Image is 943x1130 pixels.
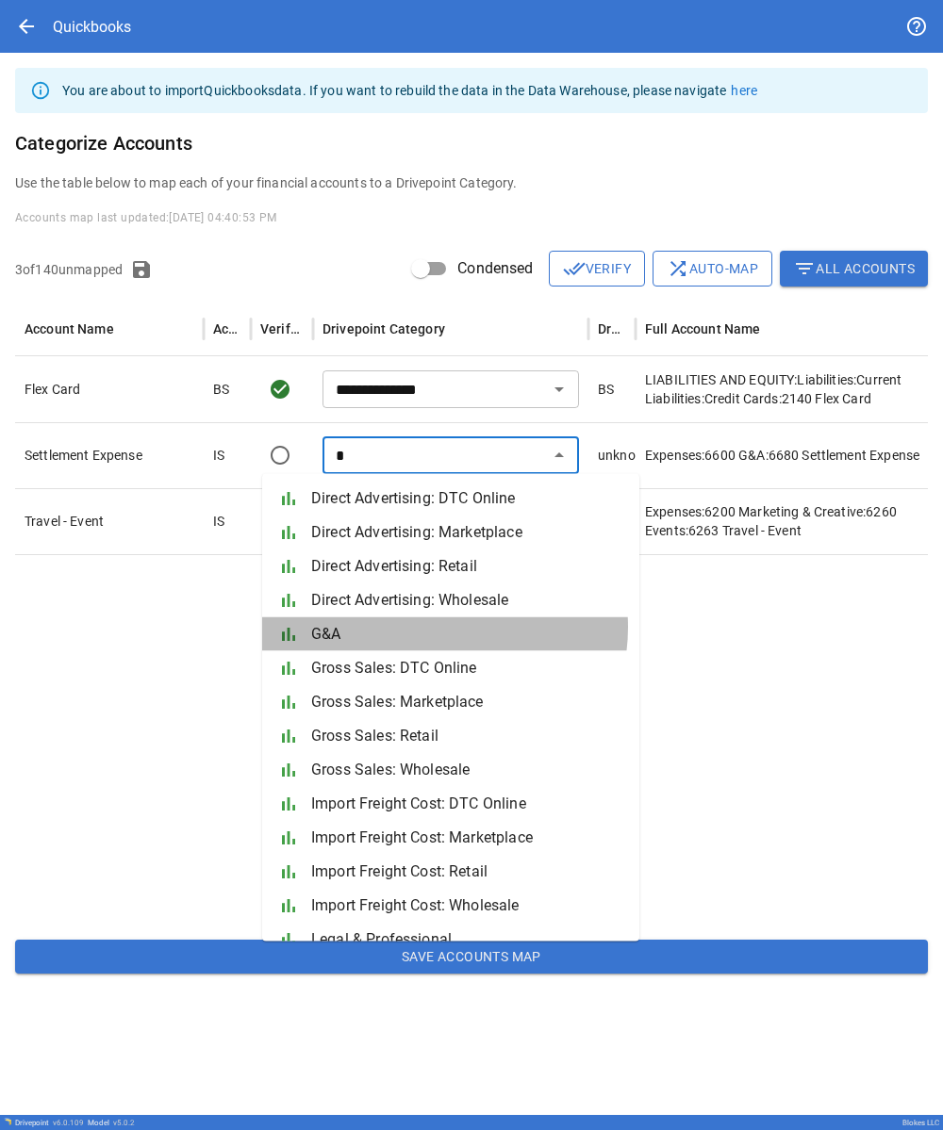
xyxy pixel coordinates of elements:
[277,555,300,578] span: bar_chart
[277,793,300,815] span: bar_chart
[25,446,194,465] p: Settlement Expense
[311,487,624,510] span: Direct Advertising: DTC Online
[793,257,816,280] span: filter_list
[546,376,572,402] button: Open
[311,894,624,917] span: Import Freight Cost: Wholesale
[277,928,300,951] span: bar_chart
[15,128,928,158] h6: Categorize Accounts
[213,446,224,465] p: IS
[53,1119,84,1127] span: v 6.0.109
[277,623,300,646] span: bar_chart
[323,321,445,336] div: Drivepoint Category
[311,555,624,578] span: Direct Advertising: Retail
[902,1119,939,1127] div: Blokes LLC
[277,860,300,883] span: bar_chart
[277,521,300,544] span: bar_chart
[25,321,114,336] div: Account Name
[277,691,300,713] span: bar_chart
[15,940,928,974] button: Save Accounts Map
[53,18,131,36] div: Quickbooks
[4,1118,11,1125] img: Drivepoint
[311,589,624,612] span: Direct Advertising: Wholesale
[546,442,572,468] button: Close
[311,521,624,544] span: Direct Advertising: Marketplace
[15,15,38,38] span: arrow_back
[277,589,300,612] span: bar_chart
[213,512,224,531] p: IS
[213,380,229,399] p: BS
[15,211,277,224] span: Accounts map last updated: [DATE] 04:40:53 PM
[549,251,645,287] button: Verify
[15,173,928,192] p: Use the table below to map each of your financial accounts to a Drivepoint Category.
[311,657,624,680] span: Gross Sales: DTC Online
[311,623,624,646] span: G&A
[311,725,624,747] span: Gross Sales: Retail
[277,827,300,849] span: bar_chart
[277,657,300,680] span: bar_chart
[311,691,624,713] span: Gross Sales: Marketplace
[277,894,300,917] span: bar_chart
[25,512,194,531] p: Travel - Event
[598,446,653,465] p: unknown
[645,321,761,336] div: Full Account Name
[780,251,928,287] button: All Accounts
[311,827,624,849] span: Import Freight Cost: Marketplace
[311,928,624,951] span: Legal & Professional
[113,1119,135,1127] span: v 5.0.2
[15,1119,84,1127] div: Drivepoint
[731,83,757,98] a: here
[277,725,300,747] span: bar_chart
[653,251,772,287] button: Auto-map
[563,257,586,280] span: done_all
[311,860,624,883] span: Import Freight Cost: Retail
[277,759,300,781] span: bar_chart
[260,321,302,336] div: Verified
[311,759,624,781] span: Gross Sales: Wholesale
[277,487,300,510] span: bar_chart
[667,257,689,280] span: shuffle
[15,260,123,279] p: 3 of 140 unmapped
[311,793,624,815] span: Import Freight Cost: DTC Online
[213,321,240,336] div: Account Type
[598,380,614,399] p: BS
[88,1119,135,1127] div: Model
[457,257,533,280] span: Condensed
[25,380,194,399] p: Flex Card
[598,321,624,336] div: Drivepoint Type
[62,74,757,107] div: You are about to import Quickbooks data. If you want to rebuild the data in the Data Warehouse, p...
